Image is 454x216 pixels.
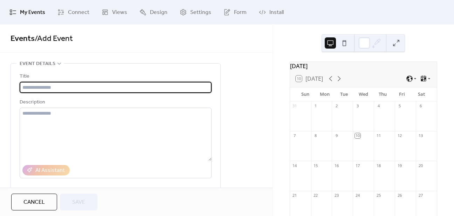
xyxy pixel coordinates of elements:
[355,163,360,168] div: 17
[234,8,247,17] span: Form
[35,31,73,46] span: / Add Event
[355,133,360,138] div: 10
[292,103,297,109] div: 31
[392,87,412,101] div: Fri
[376,193,381,198] div: 25
[313,103,318,109] div: 1
[313,193,318,198] div: 22
[218,3,252,22] a: Form
[315,87,334,101] div: Mon
[96,3,132,22] a: Views
[334,163,339,168] div: 16
[292,163,297,168] div: 14
[254,3,289,22] a: Install
[112,8,127,17] span: Views
[20,98,210,107] div: Description
[190,8,211,17] span: Settings
[334,133,339,138] div: 9
[355,193,360,198] div: 24
[334,103,339,109] div: 2
[334,87,353,101] div: Tue
[397,103,402,109] div: 5
[418,133,423,138] div: 13
[20,72,210,81] div: Title
[418,103,423,109] div: 6
[20,8,45,17] span: My Events
[418,193,423,198] div: 27
[23,198,45,207] span: Cancel
[11,31,35,46] a: Events
[11,194,57,210] button: Cancel
[376,103,381,109] div: 4
[418,163,423,168] div: 20
[313,163,318,168] div: 15
[68,8,89,17] span: Connect
[174,3,216,22] a: Settings
[20,187,210,195] div: Location
[313,133,318,138] div: 8
[290,62,437,70] div: [DATE]
[397,193,402,198] div: 26
[269,8,284,17] span: Install
[20,60,55,68] span: Event details
[296,87,315,101] div: Sun
[376,133,381,138] div: 11
[354,87,373,101] div: Wed
[52,3,95,22] a: Connect
[397,163,402,168] div: 19
[373,87,392,101] div: Thu
[376,163,381,168] div: 18
[4,3,50,22] a: My Events
[292,193,297,198] div: 21
[150,8,167,17] span: Design
[412,87,431,101] div: Sat
[334,193,339,198] div: 23
[292,133,297,138] div: 7
[134,3,173,22] a: Design
[355,103,360,109] div: 3
[397,133,402,138] div: 12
